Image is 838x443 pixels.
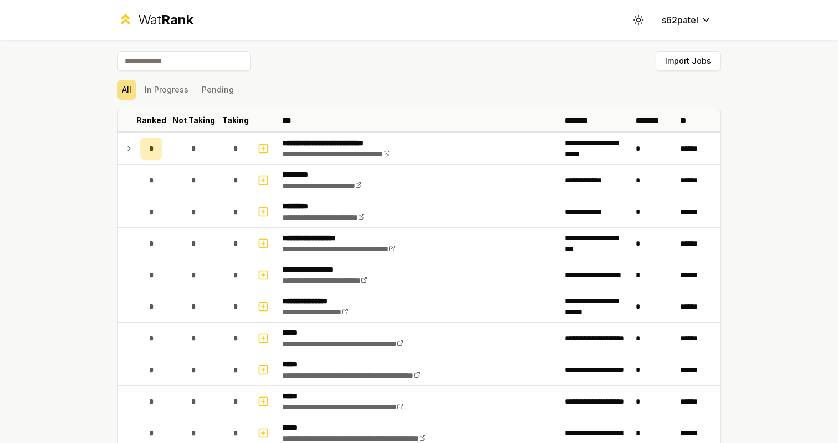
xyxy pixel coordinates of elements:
[656,51,721,71] button: Import Jobs
[222,115,249,126] p: Taking
[161,12,193,28] span: Rank
[140,80,193,100] button: In Progress
[653,10,721,30] button: s62patel
[197,80,238,100] button: Pending
[138,11,193,29] div: Wat
[117,11,193,29] a: WatRank
[136,115,166,126] p: Ranked
[117,80,136,100] button: All
[662,13,698,27] span: s62patel
[172,115,215,126] p: Not Taking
